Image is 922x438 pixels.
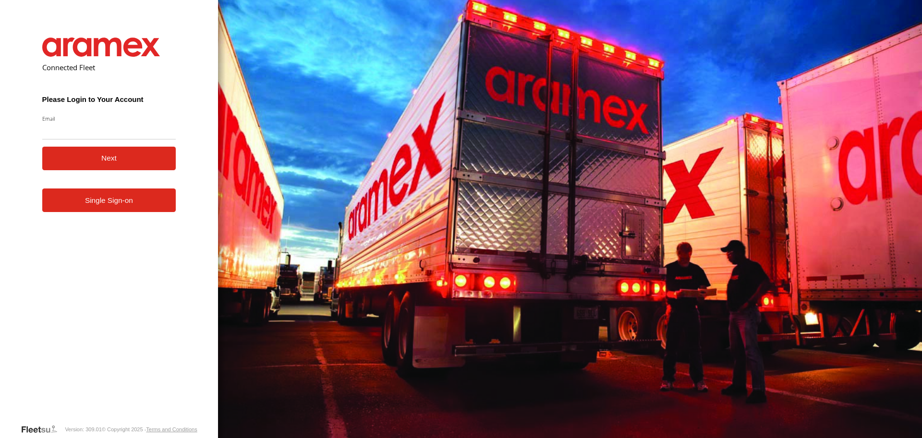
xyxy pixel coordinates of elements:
[42,188,176,212] a: Single Sign-on
[42,147,176,170] button: Next
[42,38,160,57] img: Aramex
[102,426,197,432] div: © Copyright 2025 -
[42,95,176,103] h3: Please Login to Your Account
[65,426,101,432] div: Version: 309.01
[21,425,65,434] a: Visit our Website
[42,63,176,72] h2: Connected Fleet
[42,115,176,122] label: Email
[146,426,197,432] a: Terms and Conditions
